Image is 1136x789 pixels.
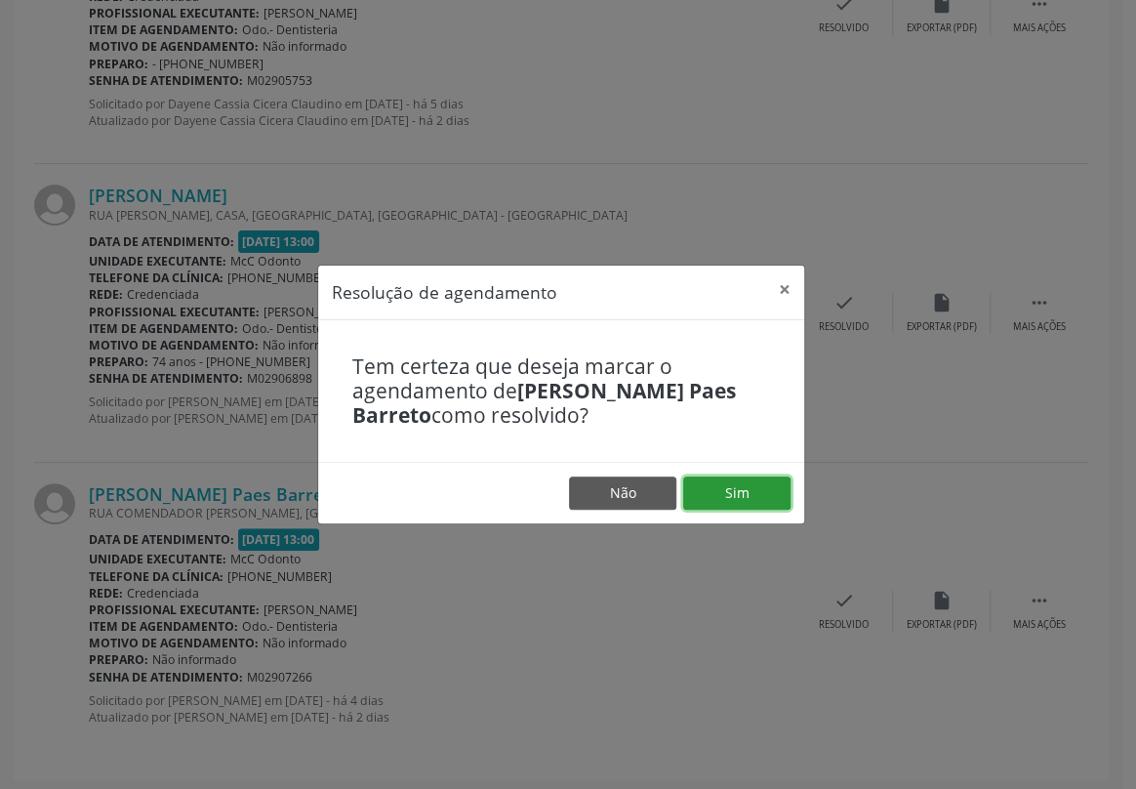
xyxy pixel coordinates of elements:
h4: Tem certeza que deseja marcar o agendamento de como resolvido? [352,354,770,429]
button: Sim [683,477,791,510]
button: Não [569,477,676,510]
h5: Resolução de agendamento [332,279,557,305]
button: Close [765,266,804,313]
b: [PERSON_NAME] Paes Barreto [352,377,736,429]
